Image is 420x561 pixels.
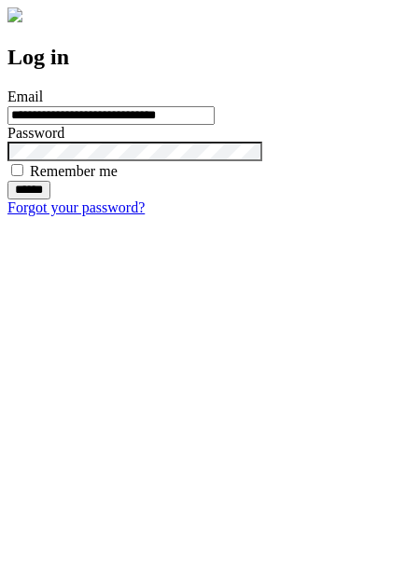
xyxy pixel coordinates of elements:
[7,125,64,141] label: Password
[7,45,413,70] h2: Log in
[7,89,43,104] label: Email
[7,7,22,22] img: logo-4e3dc11c47720685a147b03b5a06dd966a58ff35d612b21f08c02c0306f2b779.png
[7,199,145,215] a: Forgot your password?
[30,163,118,179] label: Remember me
